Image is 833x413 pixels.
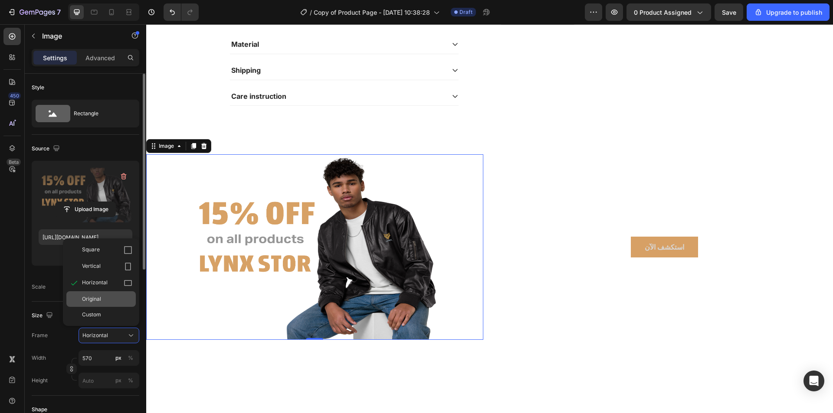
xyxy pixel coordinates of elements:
[82,279,108,287] span: Horizontal
[32,84,44,91] div: Style
[82,295,101,303] span: Original
[82,332,108,339] span: Horizontal
[74,104,127,124] div: Rectangle
[82,311,101,319] span: Custom
[115,377,121,384] div: px
[722,9,736,16] span: Save
[125,375,136,386] button: px
[754,8,822,17] div: Upgrade to publish
[42,31,116,41] p: Image
[626,3,711,21] button: 0 product assigned
[310,8,312,17] span: /
[113,353,124,363] button: %
[128,354,133,362] div: %
[57,7,61,17] p: 7
[146,24,833,413] iframe: Design area
[485,212,552,233] a: استكشف الآن
[55,202,116,217] button: Upload Image
[128,377,133,384] div: %
[8,92,21,99] div: 450
[459,8,472,16] span: Draft
[803,371,824,391] div: Open Intercom Messenger
[79,350,139,366] input: px%
[32,283,46,291] div: Scale
[498,218,538,227] strong: استكشف الآن
[3,3,65,21] button: 7
[82,262,101,271] span: Vertical
[32,310,55,322] div: Size
[85,53,115,62] p: Advanced
[7,159,21,166] div: Beta
[32,377,48,384] label: Height
[82,246,100,254] span: Square
[79,373,139,388] input: px%
[747,3,830,21] button: Upgrade to publish
[32,332,48,339] label: Frame
[715,3,743,21] button: Save
[32,354,46,362] label: Width
[32,143,62,155] div: Source
[43,53,67,62] p: Settings
[79,328,139,343] button: Horizontal
[634,8,692,17] span: 0 product assigned
[164,3,199,21] div: Undo/Redo
[314,8,430,17] span: Copy of Product Page - [DATE] 10:38:28
[125,353,136,363] button: px
[39,229,132,245] input: https://example.com/image.jpg
[115,354,121,362] div: px
[113,375,124,386] button: %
